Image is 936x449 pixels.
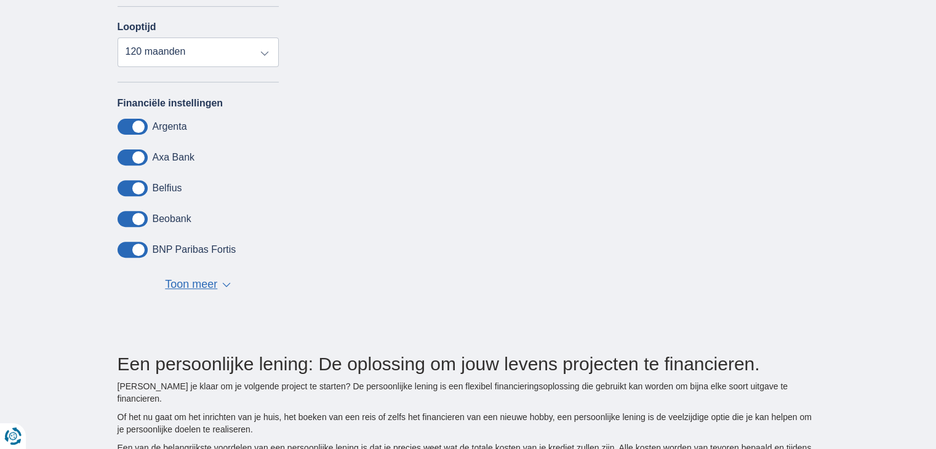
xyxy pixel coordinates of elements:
label: Looptijd [118,22,156,33]
label: Beobank [153,213,191,224]
h2: Een persoonlijke lening: De oplossing om jouw levens projecten te financieren. [118,354,819,374]
p: Of het nu gaat om het inrichten van je huis, het boeken van een reis of zelfs het financieren van... [118,411,819,435]
label: Axa Bank [153,152,194,163]
label: Argenta [153,121,187,132]
p: [PERSON_NAME] je klaar om je volgende project te starten? De persoonlijke lening is een flexibel ... [118,380,819,405]
button: Toon meer ▼ [161,276,234,293]
span: Toon meer [165,277,217,293]
span: ▼ [222,282,231,287]
label: BNP Paribas Fortis [153,244,236,255]
label: Financiële instellingen [118,98,223,109]
label: Belfius [153,183,182,194]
